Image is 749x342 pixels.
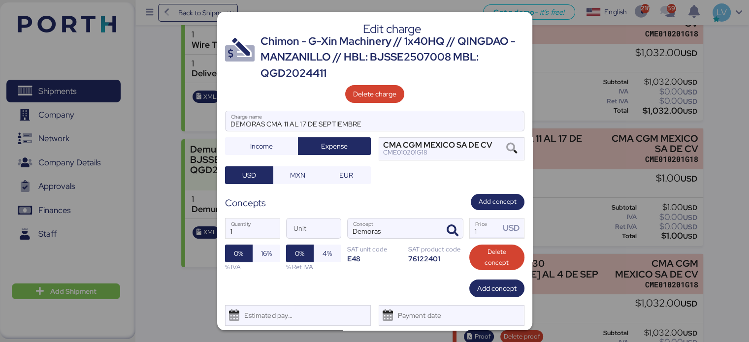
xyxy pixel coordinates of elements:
[383,142,492,149] div: CMA CGM MEXICO SA DE CV
[314,245,341,262] button: 4%
[226,218,280,238] input: Quantity
[225,137,298,155] button: Income
[323,248,332,259] span: 4%
[347,245,402,254] div: SAT unit code
[261,33,524,81] div: Chimon - G-Xin Machinery // 1x40HQ // QINGDAO - MANZANILLO // HBL: BJSSE2507008 MBL: QGD2024411
[261,248,272,259] span: 16%
[479,196,517,207] span: Add concept
[225,262,280,272] div: % IVA
[225,245,253,262] button: 0%
[503,222,523,234] div: USD
[347,254,402,263] div: E48
[298,137,371,155] button: Expense
[408,245,463,254] div: SAT product code
[226,111,524,131] input: Charge name
[286,262,341,272] div: % Ret IVA
[477,282,517,294] span: Add concept
[253,245,280,262] button: 16%
[322,166,371,184] button: EUR
[242,169,256,181] span: USD
[225,166,274,184] button: USD
[225,196,266,210] div: Concepts
[250,140,273,152] span: Income
[261,25,524,33] div: Edit charge
[470,218,500,238] input: Price
[345,85,404,103] button: Delete charge
[383,149,492,156] div: CME010201G18
[273,166,322,184] button: MXN
[321,140,348,152] span: Expense
[469,245,524,270] button: Delete concept
[290,169,305,181] span: MXN
[469,280,524,297] button: Add concept
[339,169,353,181] span: EUR
[286,245,314,262] button: 0%
[348,218,439,238] input: Concept
[234,248,243,259] span: 0%
[295,248,304,259] span: 0%
[477,247,517,268] span: Delete concept
[287,218,341,238] input: Unit
[353,88,396,100] span: Delete charge
[471,194,524,210] button: Add concept
[408,254,463,263] div: 76122401
[442,220,463,241] button: ConceptConcept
